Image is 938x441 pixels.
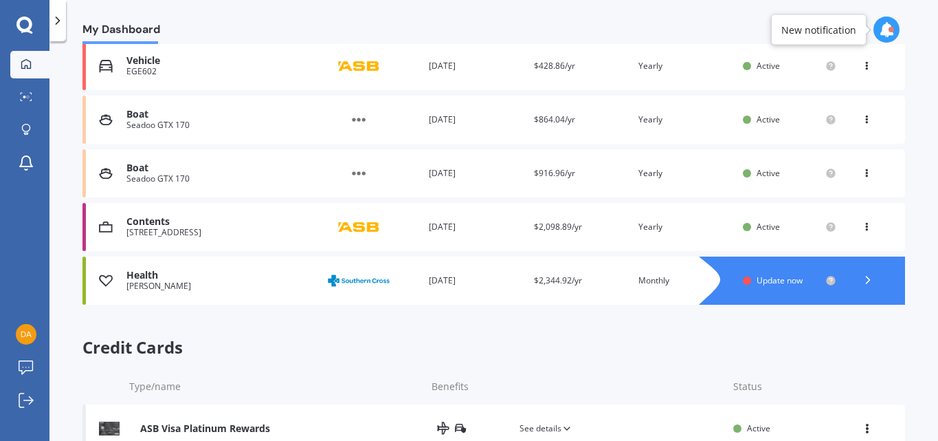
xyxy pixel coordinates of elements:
[99,274,113,288] img: Health
[534,60,575,72] span: $428.86/yr
[99,113,113,127] img: Boat
[747,422,770,434] span: Active
[99,59,113,73] img: Vehicle
[126,281,313,291] div: [PERSON_NAME]
[129,380,421,394] div: Type/name
[126,109,313,120] div: Boat
[781,23,856,36] div: New notification
[126,216,313,228] div: Contents
[99,220,113,234] img: Contents
[126,270,313,281] div: Health
[638,113,732,127] div: Yearly
[16,324,36,345] img: 4ea29eb9afe88b3ef90ae40d86efe95d
[534,114,575,125] span: $864.04/yr
[520,422,572,435] span: See details
[534,221,582,233] span: $2,098.89/yr
[126,67,313,76] div: EGE602
[429,220,522,234] div: [DATE]
[126,228,313,237] div: [STREET_ADDRESS]
[534,167,575,179] span: $916.96/yr
[429,166,522,180] div: [DATE]
[432,380,723,394] div: Benefits
[733,380,836,394] div: Status
[140,422,270,435] div: ASB Visa Platinum Rewards
[757,167,780,179] span: Active
[534,275,582,286] span: $2,344.92/yr
[638,166,732,180] div: Yearly
[82,23,160,41] span: My Dashboard
[82,338,905,358] span: Credit Cards
[324,214,393,240] img: ASB
[429,59,522,73] div: [DATE]
[99,166,113,180] img: Boat
[757,275,803,286] span: Update now
[324,160,393,186] img: Other
[638,59,732,73] div: Yearly
[324,53,393,79] img: ASB
[324,268,393,294] img: Southern Cross
[126,55,313,67] div: Vehicle
[324,107,393,133] img: Other
[126,174,313,184] div: Seadoo GTX 170
[126,162,313,174] div: Boat
[757,60,780,72] span: Active
[638,274,732,288] div: Monthly
[638,220,732,234] div: Yearly
[429,113,522,127] div: [DATE]
[757,221,780,233] span: Active
[99,422,120,435] img: ASB Visa Platinum Rewards
[126,120,313,130] div: Seadoo GTX 170
[757,114,780,125] span: Active
[429,274,522,288] div: [DATE]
